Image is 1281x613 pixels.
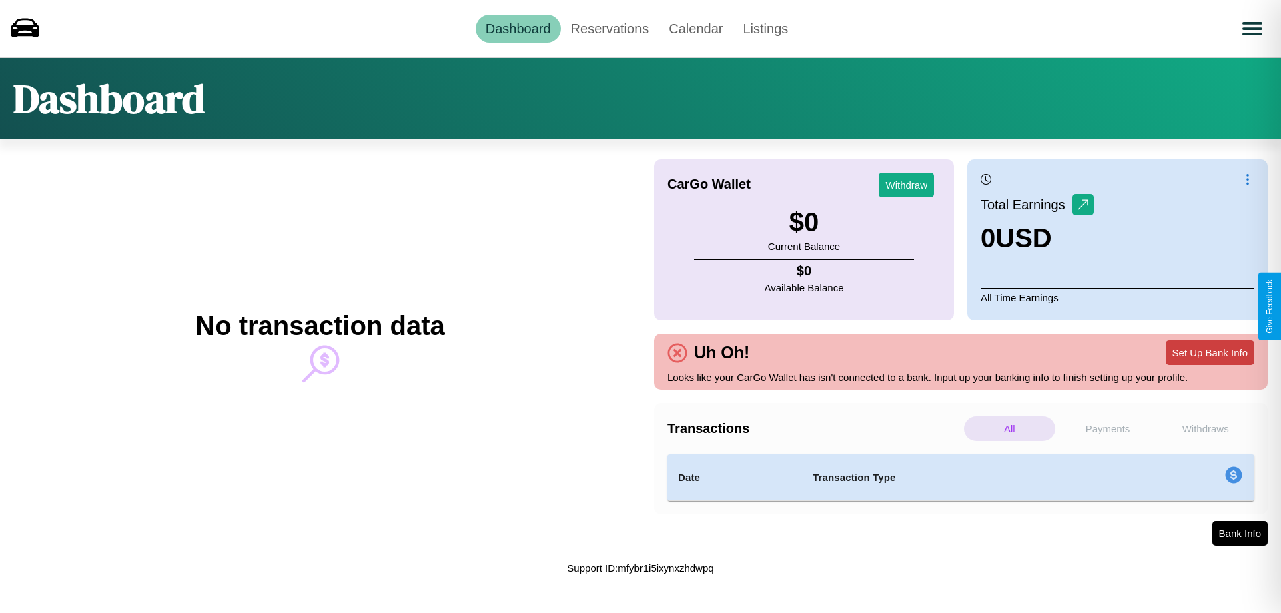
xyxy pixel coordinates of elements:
p: Looks like your CarGo Wallet has isn't connected to a bank. Input up your banking info to finish ... [667,368,1254,386]
p: All [964,416,1055,441]
h4: Transaction Type [813,470,1116,486]
table: simple table [667,454,1254,501]
p: Current Balance [768,237,840,255]
h4: Date [678,470,791,486]
h4: CarGo Wallet [667,177,751,192]
p: Available Balance [765,279,844,297]
p: Total Earnings [981,193,1072,217]
a: Calendar [659,15,733,43]
button: Withdraw [879,173,934,197]
p: Withdraws [1160,416,1251,441]
h4: Transactions [667,421,961,436]
h3: $ 0 [768,207,840,237]
h1: Dashboard [13,71,205,126]
p: Payments [1062,416,1154,441]
a: Reservations [561,15,659,43]
a: Dashboard [476,15,561,43]
h2: No transaction data [195,311,444,341]
p: All Time Earnings [981,288,1254,307]
a: Listings [733,15,798,43]
h4: Uh Oh! [687,343,756,362]
h3: 0 USD [981,223,1094,253]
p: Support ID: mfybr1i5ixynxzhdwpq [567,559,713,577]
h4: $ 0 [765,263,844,279]
button: Open menu [1234,10,1271,47]
button: Set Up Bank Info [1166,340,1254,365]
div: Give Feedback [1265,279,1274,334]
button: Bank Info [1212,521,1268,546]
